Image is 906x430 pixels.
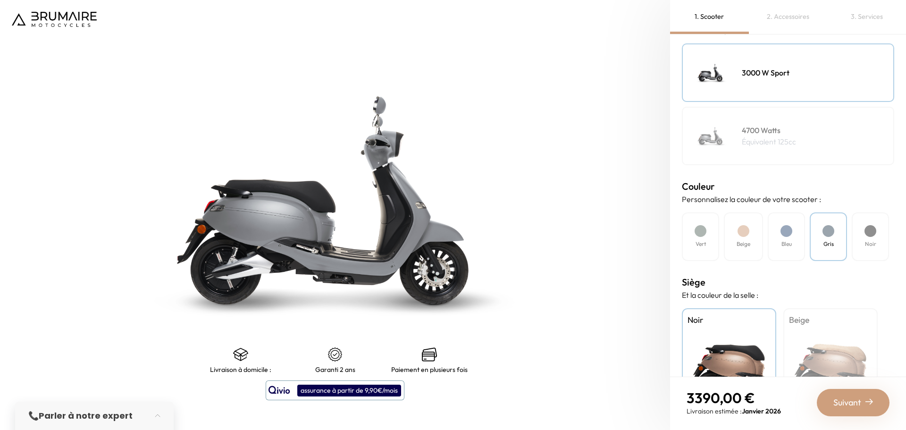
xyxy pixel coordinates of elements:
[865,240,876,248] h4: Noir
[327,347,343,362] img: certificat-de-garantie.png
[682,275,894,289] h3: Siège
[781,240,792,248] h4: Bleu
[687,406,781,416] p: Livraison estimée :
[268,385,290,396] img: logo qivio
[823,240,834,248] h4: Gris
[266,380,404,400] button: assurance à partir de 9,90€/mois
[696,240,706,248] h4: Vert
[297,385,401,396] div: assurance à partir de 9,90€/mois
[833,396,861,409] span: Suivant
[742,407,781,415] span: Janvier 2026
[688,112,735,160] img: Scooter
[742,125,796,136] h4: 4700 Watts
[737,240,750,248] h4: Beige
[391,366,468,373] p: Paiement en plusieurs fois
[682,289,894,301] p: Et la couleur de la selle :
[865,398,873,405] img: right-arrow-2.png
[688,314,771,326] h4: Noir
[315,366,355,373] p: Garanti 2 ans
[687,389,781,406] p: 3390,00 €
[12,12,97,27] img: Logo de Brumaire
[742,67,789,78] h4: 3000 W Sport
[233,347,248,362] img: shipping.png
[789,314,872,326] h4: Beige
[422,347,437,362] img: credit-cards.png
[688,49,735,96] img: Scooter
[682,179,894,194] h3: Couleur
[210,366,271,373] p: Livraison à domicile :
[742,136,796,147] p: Équivalent 125cc
[682,194,894,205] p: Personnalisez la couleur de votre scooter :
